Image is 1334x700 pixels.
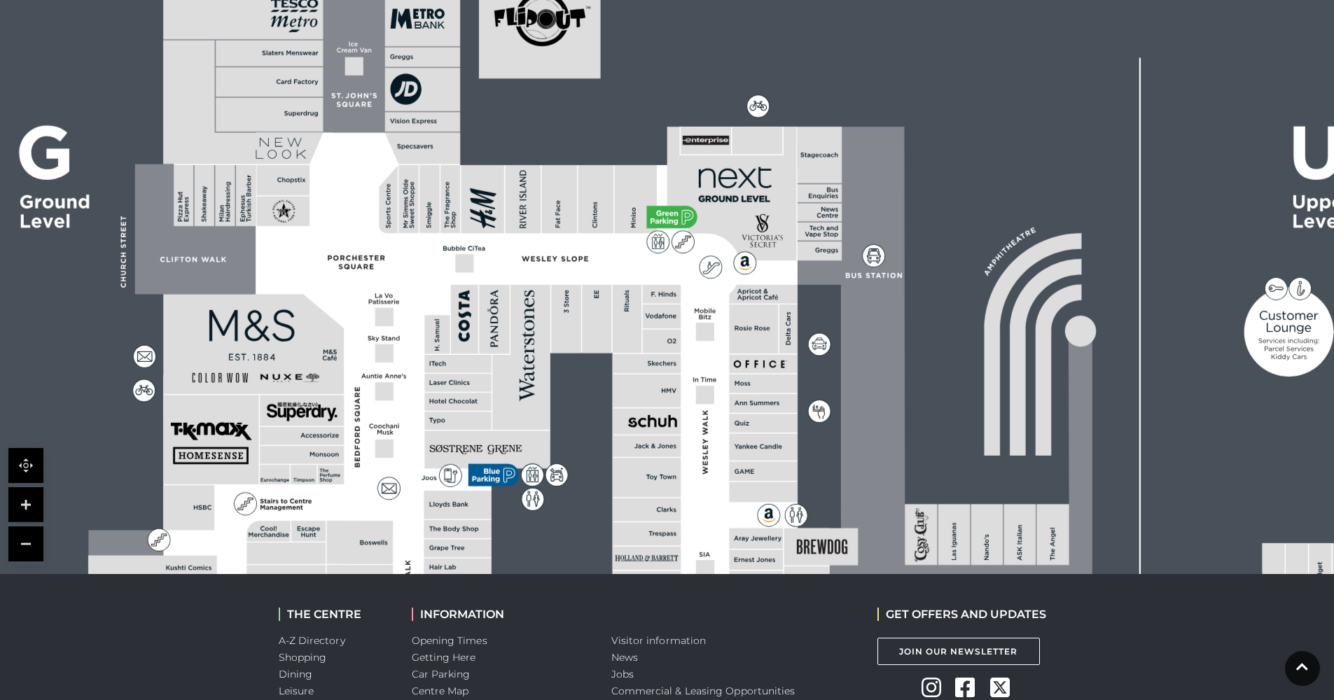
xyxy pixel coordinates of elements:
a: Shopping [279,651,327,664]
a: Dining [279,668,313,680]
a: Join Our Newsletter [877,638,1040,665]
a: A-Z Directory [279,634,345,647]
a: Centre Map [412,685,469,697]
a: Jobs [611,668,634,680]
a: Leisure [279,685,314,697]
a: Visitor information [611,634,707,647]
a: Getting Here [412,651,476,664]
a: News [611,651,638,664]
a: Car Parking [412,668,471,680]
h2: INFORMATION [412,608,590,621]
a: Opening Times [412,634,487,647]
h2: THE CENTRE [279,608,391,621]
h2: GET OFFERS AND UPDATES [877,608,1046,621]
a: Commercial & Leasing Opportunities [611,685,795,697]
